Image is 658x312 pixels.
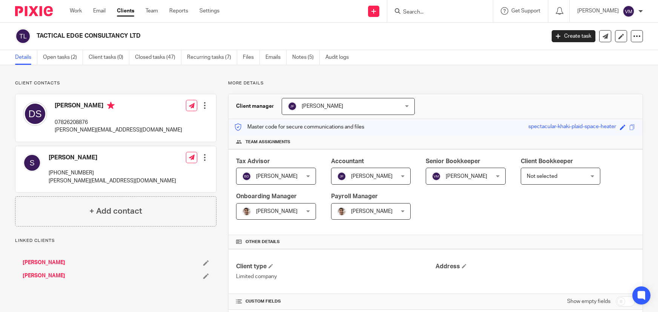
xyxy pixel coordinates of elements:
p: 07826208876 [55,119,182,126]
img: svg%3E [623,5,635,17]
img: svg%3E [337,172,346,181]
h4: Client type [236,263,436,271]
a: Clients [117,7,134,15]
a: Settings [199,7,219,15]
span: [PERSON_NAME] [351,209,393,214]
img: svg%3E [432,172,441,181]
span: Client Bookkeeper [521,158,573,164]
img: svg%3E [23,102,47,126]
p: More details [228,80,643,86]
img: PXL_20240409_141816916.jpg [242,207,251,216]
span: Get Support [511,8,540,14]
img: svg%3E [242,172,251,181]
span: [PERSON_NAME] [302,104,343,109]
h4: [PERSON_NAME] [55,102,182,111]
p: [PERSON_NAME] [577,7,619,15]
span: Not selected [527,174,557,179]
h3: Client manager [236,102,274,110]
span: Payroll Manager [331,193,378,199]
a: Audit logs [325,50,354,65]
input: Search [402,9,470,16]
span: [PERSON_NAME] [446,174,487,179]
a: Email [93,7,106,15]
i: Primary [107,102,115,109]
a: Reports [169,7,188,15]
a: Emails [265,50,287,65]
h4: + Add contact [89,205,142,217]
h4: Address [436,263,635,271]
a: Details [15,50,37,65]
span: [PERSON_NAME] [256,174,298,179]
a: Notes (5) [292,50,320,65]
a: Files [243,50,260,65]
a: Create task [552,30,595,42]
a: Work [70,7,82,15]
span: [PERSON_NAME] [351,174,393,179]
a: [PERSON_NAME] [23,259,65,266]
p: [PHONE_NUMBER] [49,169,176,177]
h4: [PERSON_NAME] [49,154,176,162]
a: Team [146,7,158,15]
span: Onboarding Manager [236,193,297,199]
a: [PERSON_NAME] [23,272,65,280]
a: Client tasks (0) [89,50,129,65]
span: Other details [245,239,280,245]
img: PXL_20240409_141816916.jpg [337,207,346,216]
p: [PERSON_NAME][EMAIL_ADDRESS][DOMAIN_NAME] [49,177,176,185]
h4: CUSTOM FIELDS [236,298,436,304]
span: Accountant [331,158,364,164]
h2: TACTICAL EDGE CONSULTANCY LTD [37,32,440,40]
img: svg%3E [15,28,31,44]
span: [PERSON_NAME] [256,209,298,214]
p: Limited company [236,273,436,280]
img: svg%3E [23,154,41,172]
div: spectacular-khaki-plaid-space-heater [528,123,616,132]
a: Closed tasks (47) [135,50,181,65]
a: Recurring tasks (7) [187,50,237,65]
label: Show empty fields [567,298,610,305]
span: Team assignments [245,139,290,145]
p: [PERSON_NAME][EMAIL_ADDRESS][DOMAIN_NAME] [55,126,182,134]
img: svg%3E [288,102,297,111]
p: Linked clients [15,238,216,244]
p: Master code for secure communications and files [234,123,364,131]
span: Tax Advisor [236,158,270,164]
span: Senior Bookkeeper [426,158,480,164]
a: Open tasks (2) [43,50,83,65]
img: Pixie [15,6,53,16]
p: Client contacts [15,80,216,86]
